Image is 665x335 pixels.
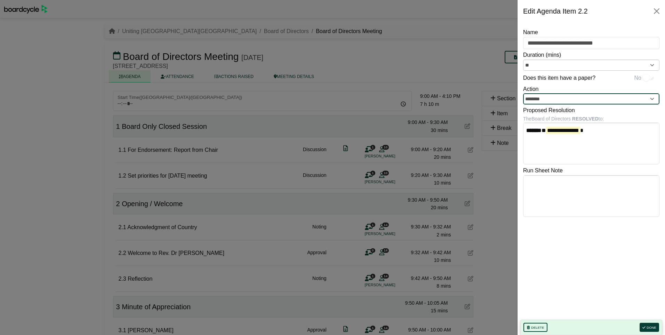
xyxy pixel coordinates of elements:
b: RESOLVED [572,116,599,122]
label: Does this item have a paper? [523,73,595,83]
label: Action [523,85,538,94]
span: No [634,73,641,83]
button: Done [640,323,659,332]
div: The Board of Directors to: [523,115,659,123]
div: Edit Agenda Item 2.2 [523,6,588,17]
button: Delete [523,323,547,332]
label: Name [523,28,538,37]
label: Run Sheet Note [523,166,563,175]
label: Duration (mins) [523,50,561,60]
button: Close [651,6,662,17]
label: Proposed Resolution [523,106,575,115]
